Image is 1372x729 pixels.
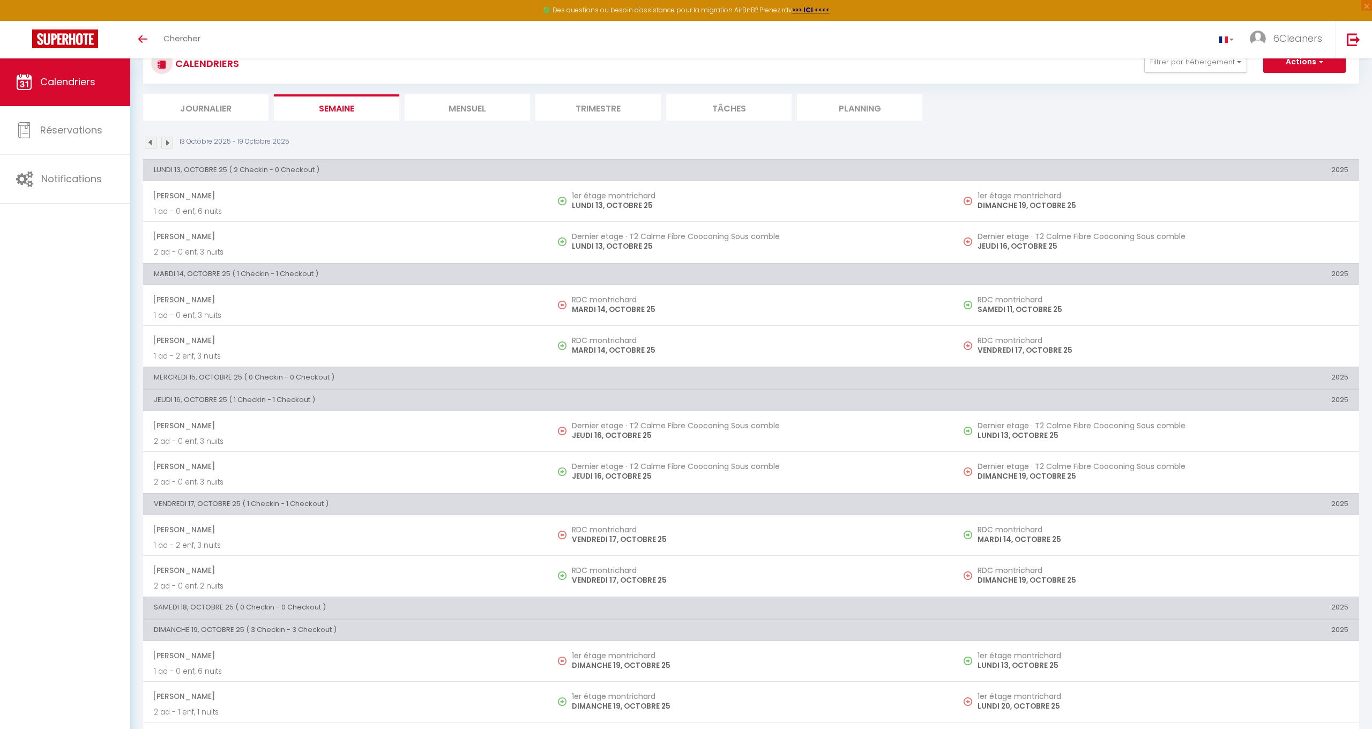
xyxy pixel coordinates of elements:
[163,33,200,44] span: Chercher
[558,657,566,665] img: NO IMAGE
[180,137,289,147] p: 13 Octobre 2025 - 19 Octobre 2025
[978,651,1348,660] h5: 1er étage montrichard
[572,471,943,482] p: JEUDI 16, OCTOBRE 25
[572,430,943,441] p: JEUDI 16, OCTOBRE 25
[572,336,943,345] h5: RDC montrichard
[154,206,538,217] p: 1 ad - 0 enf, 6 nuits
[154,436,538,447] p: 2 ad - 0 enf, 3 nuits
[155,21,208,58] a: Chercher
[572,651,943,660] h5: 1er étage montrichard
[572,525,943,534] h5: RDC montrichard
[1144,51,1247,73] button: Filtrer par hébergement
[954,367,1359,389] th: 2025
[964,697,972,706] img: NO IMAGE
[1250,31,1266,47] img: ...
[153,519,538,540] span: [PERSON_NAME]
[978,200,1348,211] p: DIMANCHE 19, OCTOBRE 25
[572,345,943,356] p: MARDI 14, OCTOBRE 25
[978,430,1348,441] p: LUNDI 13, OCTOBRE 25
[572,295,943,304] h5: RDC montrichard
[153,456,538,477] span: [PERSON_NAME]
[154,540,538,551] p: 1 ad - 2 enf, 3 nuits
[572,575,943,586] p: VENDREDI 17, OCTOBRE 25
[41,172,102,185] span: Notifications
[143,94,269,121] li: Journalier
[572,304,943,315] p: MARDI 14, OCTOBRE 25
[572,534,943,545] p: VENDREDI 17, OCTOBRE 25
[978,692,1348,701] h5: 1er étage montrichard
[558,531,566,539] img: NO IMAGE
[154,351,538,362] p: 1 ad - 2 enf, 3 nuits
[954,159,1359,181] th: 2025
[153,330,538,351] span: [PERSON_NAME]
[978,336,1348,345] h5: RDC montrichard
[978,241,1348,252] p: JEUDI 16, OCTOBRE 25
[964,657,972,665] img: NO IMAGE
[154,247,538,258] p: 2 ad - 0 enf, 3 nuits
[978,345,1348,356] p: VENDREDI 17, OCTOBRE 25
[143,263,954,285] th: MARDI 14, OCTOBRE 25 ( 1 Checkin - 1 Checkout )
[153,415,538,436] span: [PERSON_NAME]
[1263,51,1346,73] button: Actions
[154,477,538,488] p: 2 ad - 0 enf, 3 nuits
[964,237,972,246] img: NO IMAGE
[954,597,1359,619] th: 2025
[153,645,538,666] span: [PERSON_NAME]
[978,462,1348,471] h5: Dernier etage · T2 Calme Fibre Cooconing Sous comble
[558,427,566,435] img: NO IMAGE
[964,467,972,476] img: NO IMAGE
[964,571,972,580] img: NO IMAGE
[978,660,1348,671] p: LUNDI 13, OCTOBRE 25
[572,200,943,211] p: LUNDI 13, OCTOBRE 25
[153,289,538,310] span: [PERSON_NAME]
[32,29,98,48] img: Super Booking
[40,123,102,137] span: Réservations
[572,241,943,252] p: LUNDI 13, OCTOBRE 25
[143,493,954,515] th: VENDREDI 17, OCTOBRE 25 ( 1 Checkin - 1 Checkout )
[1347,33,1360,46] img: logout
[978,566,1348,575] h5: RDC montrichard
[572,191,943,200] h5: 1er étage montrichard
[1273,32,1322,45] span: 6Cleaners
[978,191,1348,200] h5: 1er étage montrichard
[143,597,954,619] th: SAMEDI 18, OCTOBRE 25 ( 0 Checkin - 0 Checkout )
[964,197,972,205] img: NO IMAGE
[143,389,954,411] th: JEUDI 16, OCTOBRE 25 ( 1 Checkin - 1 Checkout )
[153,226,538,247] span: [PERSON_NAME]
[978,232,1348,241] h5: Dernier etage · T2 Calme Fibre Cooconing Sous comble
[173,51,239,76] h3: CALENDRIERS
[154,310,538,321] p: 1 ad - 0 enf, 3 nuits
[572,232,943,241] h5: Dernier etage · T2 Calme Fibre Cooconing Sous comble
[666,94,792,121] li: Tâches
[978,525,1348,534] h5: RDC montrichard
[154,666,538,677] p: 1 ad - 0 enf, 6 nuits
[964,301,972,309] img: NO IMAGE
[572,462,943,471] h5: Dernier etage · T2 Calme Fibre Cooconing Sous comble
[572,566,943,575] h5: RDC montrichard
[954,619,1359,641] th: 2025
[978,304,1348,315] p: SAMEDI 11, OCTOBRE 25
[964,427,972,435] img: NO IMAGE
[572,692,943,701] h5: 1er étage montrichard
[154,581,538,592] p: 2 ad - 0 enf, 2 nuits
[978,471,1348,482] p: DIMANCHE 19, OCTOBRE 25
[964,531,972,539] img: NO IMAGE
[572,660,943,671] p: DIMANCHE 19, OCTOBRE 25
[964,341,972,350] img: NO IMAGE
[558,301,566,309] img: NO IMAGE
[153,686,538,706] span: [PERSON_NAME]
[1242,21,1336,58] a: ... 6Cleaners
[572,701,943,712] p: DIMANCHE 19, OCTOBRE 25
[405,94,530,121] li: Mensuel
[978,295,1348,304] h5: RDC montrichard
[153,185,538,206] span: [PERSON_NAME]
[143,159,954,181] th: LUNDI 13, OCTOBRE 25 ( 2 Checkin - 0 Checkout )
[535,94,661,121] li: Trimestre
[797,94,922,121] li: Planning
[40,75,95,88] span: Calendriers
[978,421,1348,430] h5: Dernier etage · T2 Calme Fibre Cooconing Sous comble
[954,389,1359,411] th: 2025
[792,5,830,14] a: >>> ICI <<<<
[978,534,1348,545] p: MARDI 14, OCTOBRE 25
